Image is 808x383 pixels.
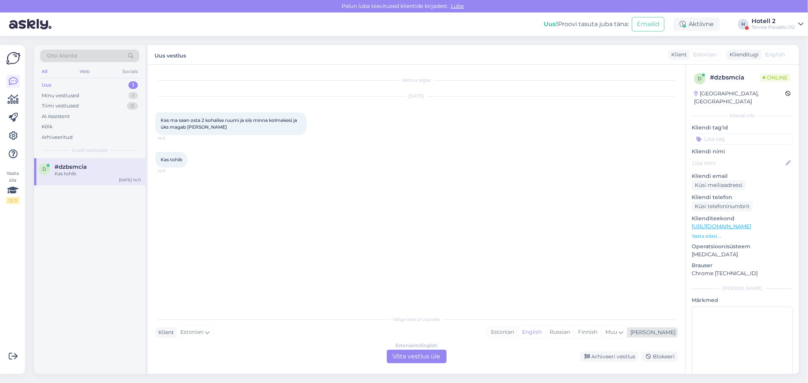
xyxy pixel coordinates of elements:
div: 0 [127,102,138,110]
p: Chrome [TECHNICAL_ID] [692,269,793,277]
p: Vaata edasi ... [692,233,793,240]
div: Minu vestlused [42,92,79,100]
p: Kliendi email [692,172,793,180]
img: Askly Logo [6,51,20,65]
span: d [698,76,702,81]
p: Kliendi nimi [692,148,793,156]
span: Kas tohib [161,157,182,162]
p: Märkmed [692,296,793,304]
div: [GEOGRAPHIC_DATA], [GEOGRAPHIC_DATA] [694,90,785,106]
div: 1 [128,81,138,89]
div: Tervise Paradiis OÜ [752,24,795,30]
div: Kliendi info [692,112,793,119]
div: Tiimi vestlused [42,102,79,110]
div: Uus [42,81,52,89]
button: Emailid [632,17,664,31]
a: [URL][DOMAIN_NAME] [692,223,751,230]
div: 1 [128,92,138,100]
span: 14:11 [158,135,186,141]
div: Estonian [487,327,518,338]
div: # dzbsmcia [710,73,760,82]
div: Estonian to English [396,342,438,349]
span: Estonian [180,328,203,336]
span: #dzbsmcia [55,163,87,170]
span: Luba [449,3,466,9]
p: Operatsioonisüsteem [692,243,793,251]
span: Kas ma saan osta 2 kohalise ruumi ja siis minna kolmekesi ja üks magab [PERSON_NAME] [161,117,298,130]
div: Web [78,67,92,76]
div: All [40,67,49,76]
span: Uued vestlused [72,147,108,154]
div: Vestlus algas [155,77,678,84]
div: Arhiveeri vestlus [580,352,638,362]
div: Vaata siia [6,170,20,204]
label: Uus vestlus [155,50,186,60]
div: Klient [155,329,174,336]
div: [DATE] [155,93,678,100]
p: Kliendi telefon [692,193,793,201]
div: Kõik [42,123,53,131]
span: Muu [605,329,617,335]
span: Estonian [693,51,716,59]
div: Hotell 2 [752,18,795,24]
span: English [765,51,785,59]
a: Hotell 2Tervise Paradiis OÜ [752,18,803,30]
div: Valige keel ja vastake [155,316,678,323]
input: Lisa nimi [692,159,784,167]
div: Russian [545,327,574,338]
span: Otsi kliente [47,52,77,60]
div: Küsi meiliaadressi [692,180,745,190]
div: Proovi tasuta juba täna: [544,20,629,29]
div: Finnish [574,327,601,338]
div: Socials [121,67,139,76]
input: Lisa tag [692,133,793,145]
p: Klienditeekond [692,215,793,223]
div: Aktiivne [674,17,720,31]
div: 0 / 3 [6,197,20,204]
span: 14:11 [158,168,186,174]
div: Blokeeri [641,352,678,362]
p: Brauser [692,262,793,269]
div: Küsi telefoninumbrit [692,201,753,212]
div: Kas tohib [55,170,141,177]
div: English [518,327,545,338]
div: Klient [668,51,687,59]
div: [DATE] 14:11 [119,177,141,183]
span: d [42,166,46,172]
span: Online [760,73,791,82]
div: Klienditugi [727,51,759,59]
div: [PERSON_NAME] [692,285,793,292]
p: [MEDICAL_DATA] [692,251,793,258]
p: Kliendi tag'id [692,124,793,132]
div: H [738,19,749,30]
b: Uus! [544,20,558,28]
div: Võta vestlus üle [387,350,447,363]
div: Arhiveeritud [42,134,73,141]
div: [PERSON_NAME] [627,329,675,336]
div: AI Assistent [42,113,70,120]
